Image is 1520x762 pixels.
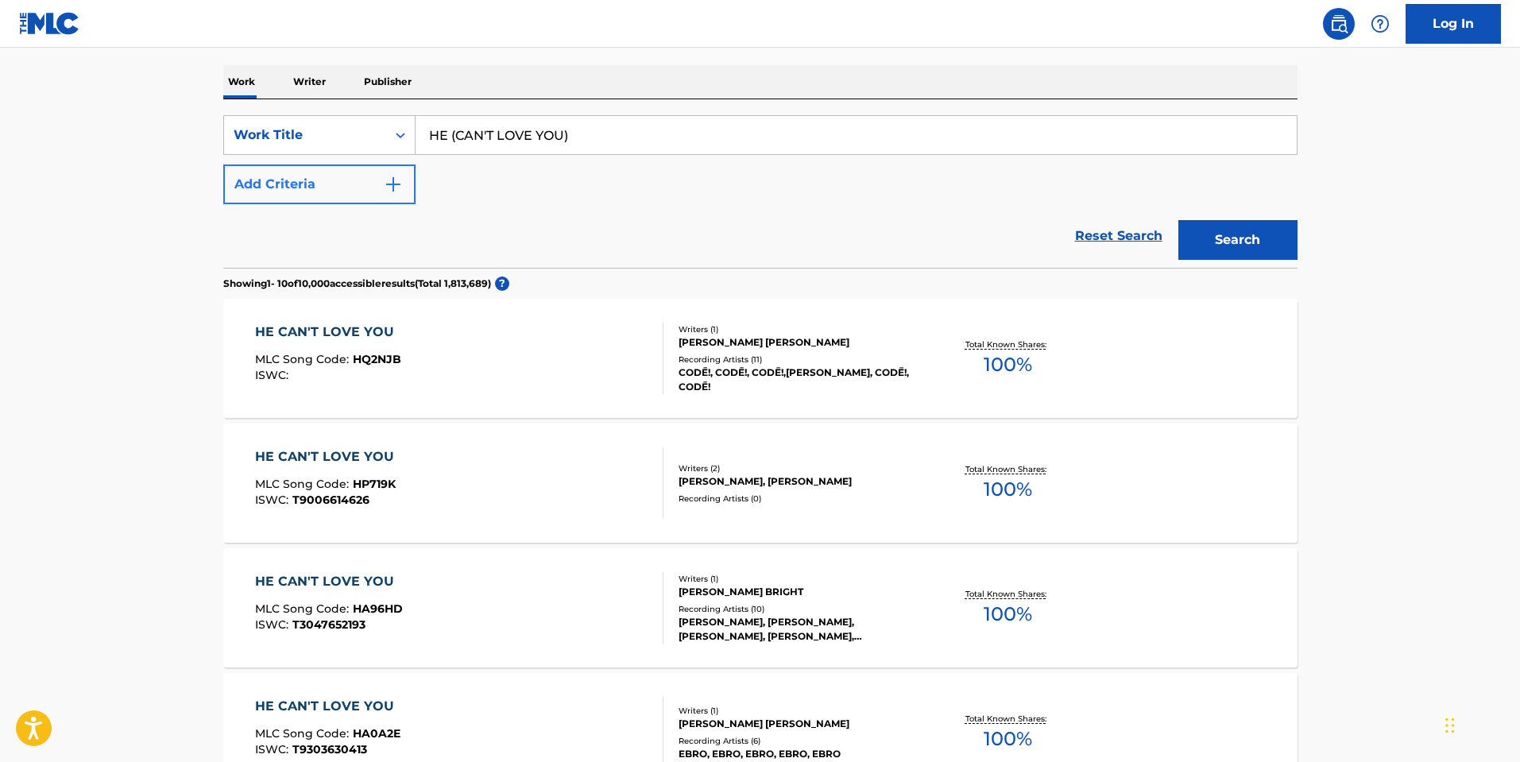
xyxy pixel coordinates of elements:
[292,617,365,632] span: T3047652193
[223,164,416,204] button: Add Criteria
[679,493,919,505] div: Recording Artists ( 0 )
[255,742,292,756] span: ISWC :
[255,493,292,507] span: ISWC :
[1329,14,1348,33] img: search
[965,463,1050,475] p: Total Known Shares:
[353,601,403,616] span: HA96HD
[223,277,491,291] p: Showing 1 - 10 of 10,000 accessible results (Total 1,813,689 )
[679,705,919,717] div: Writers ( 1 )
[384,175,403,194] img: 9d2ae6d4665cec9f34b9.svg
[679,585,919,599] div: [PERSON_NAME] BRIGHT
[679,603,919,615] div: Recording Artists ( 10 )
[984,475,1032,504] span: 100 %
[255,447,402,466] div: HE CAN'T LOVE YOU
[1445,702,1455,749] div: Drag
[255,368,292,382] span: ISWC :
[292,742,367,756] span: T9303630413
[1178,220,1298,260] button: Search
[984,600,1032,629] span: 100 %
[495,277,509,291] span: ?
[255,697,402,716] div: HE CAN'T LOVE YOU
[679,735,919,747] div: Recording Artists ( 6 )
[679,717,919,731] div: [PERSON_NAME] [PERSON_NAME]
[353,352,401,366] span: HQ2NJB
[679,354,919,366] div: Recording Artists ( 11 )
[984,725,1032,753] span: 100 %
[255,323,402,342] div: HE CAN'T LOVE YOU
[223,65,260,99] p: Work
[1441,686,1520,762] iframe: Chat Widget
[679,474,919,489] div: [PERSON_NAME], [PERSON_NAME]
[255,617,292,632] span: ISWC :
[359,65,416,99] p: Publisher
[19,12,80,35] img: MLC Logo
[984,350,1032,379] span: 100 %
[255,601,353,616] span: MLC Song Code :
[223,548,1298,667] a: HE CAN'T LOVE YOUMLC Song Code:HA96HDISWC:T3047652193Writers (1)[PERSON_NAME] BRIGHTRecording Art...
[223,424,1298,543] a: HE CAN'T LOVE YOUMLC Song Code:HP719KISWC:T9006614626Writers (2)[PERSON_NAME], [PERSON_NAME]Recor...
[234,126,377,145] div: Work Title
[255,352,353,366] span: MLC Song Code :
[679,335,919,350] div: [PERSON_NAME] [PERSON_NAME]
[965,338,1050,350] p: Total Known Shares:
[679,747,919,761] div: EBRO, EBRO, EBRO, EBRO, EBRO
[1406,4,1501,44] a: Log In
[223,299,1298,418] a: HE CAN'T LOVE YOUMLC Song Code:HQ2NJBISWC:Writers (1)[PERSON_NAME] [PERSON_NAME]Recording Artists...
[679,573,919,585] div: Writers ( 1 )
[965,588,1050,600] p: Total Known Shares:
[679,366,919,394] div: CODĒ!, CODĒ!, CODĒ!,[PERSON_NAME], CODĒ!, CODĒ!
[353,726,400,741] span: HA0A2E
[1067,219,1170,253] a: Reset Search
[1371,14,1390,33] img: help
[288,65,331,99] p: Writer
[223,115,1298,268] form: Search Form
[292,493,369,507] span: T9006614626
[1364,8,1396,40] div: Help
[255,477,353,491] span: MLC Song Code :
[255,572,403,591] div: HE CAN'T LOVE YOU
[679,615,919,644] div: [PERSON_NAME], [PERSON_NAME], [PERSON_NAME], [PERSON_NAME], [PERSON_NAME]
[965,713,1050,725] p: Total Known Shares:
[353,477,396,491] span: HP719K
[679,323,919,335] div: Writers ( 1 )
[679,462,919,474] div: Writers ( 2 )
[255,726,353,741] span: MLC Song Code :
[1323,8,1355,40] a: Public Search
